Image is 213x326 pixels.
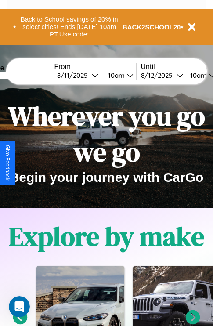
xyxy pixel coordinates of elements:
[9,296,30,317] iframe: Intercom live chat
[16,13,123,40] button: Back to School savings of 20% in select cities! Ends [DATE] 10am PT.Use code:
[141,71,177,80] div: 8 / 12 / 2025
[57,71,92,80] div: 8 / 11 / 2025
[4,145,11,181] div: Give Feedback
[104,71,127,80] div: 10am
[186,71,209,80] div: 10am
[54,63,136,71] label: From
[101,71,136,80] button: 10am
[9,218,204,254] h1: Explore by make
[54,71,101,80] button: 8/11/2025
[123,23,181,31] b: BACK2SCHOOL20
